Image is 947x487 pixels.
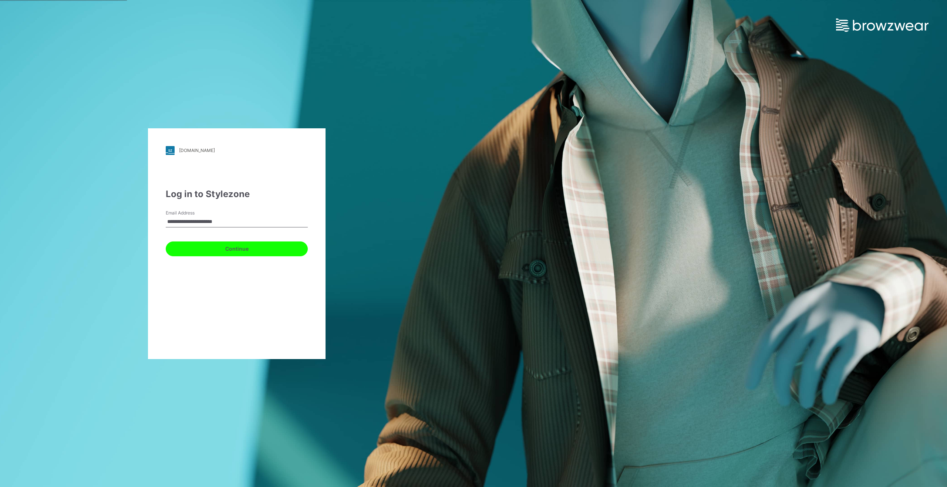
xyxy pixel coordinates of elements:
[166,210,218,216] label: Email Address
[836,18,929,32] img: browzwear-logo.e42bd6dac1945053ebaf764b6aa21510.svg
[166,146,175,155] img: stylezone-logo.562084cfcfab977791bfbf7441f1a819.svg
[179,148,215,153] div: [DOMAIN_NAME]
[166,241,308,256] button: Continue
[166,146,308,155] a: [DOMAIN_NAME]
[166,187,308,201] div: Log in to Stylezone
